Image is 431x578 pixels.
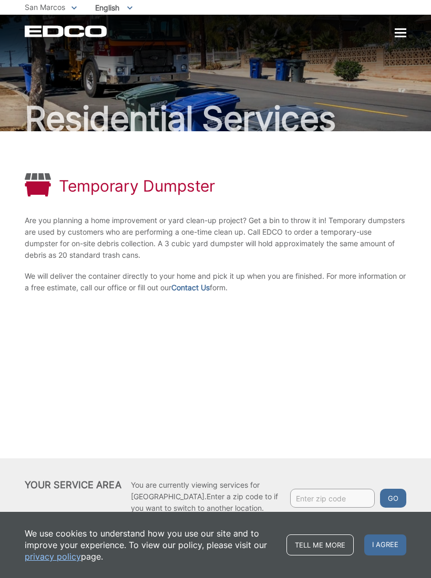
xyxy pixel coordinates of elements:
span: I agree [364,534,406,555]
p: We will deliver the container directly to your home and pick it up when you are finished. For mor... [25,270,406,293]
a: Contact Us [171,282,210,293]
span: San Marcos [25,3,65,12]
h2: Your Service Area [25,479,121,514]
button: Go [380,489,406,508]
h1: Temporary Dumpster [59,176,215,195]
h2: Residential Services [25,102,406,135]
p: You are currently viewing services for [GEOGRAPHIC_DATA]. Enter a zip code to if you want to swit... [131,479,281,514]
input: Enter zip code [290,489,375,508]
a: EDCD logo. Return to the homepage. [25,25,108,37]
p: Are you planning a home improvement or yard clean-up project? Get a bin to throw it in! Temporary... [25,215,406,261]
p: We use cookies to understand how you use our site and to improve your experience. To view our pol... [25,528,276,562]
a: privacy policy [25,551,81,562]
a: Tell me more [286,534,354,555]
